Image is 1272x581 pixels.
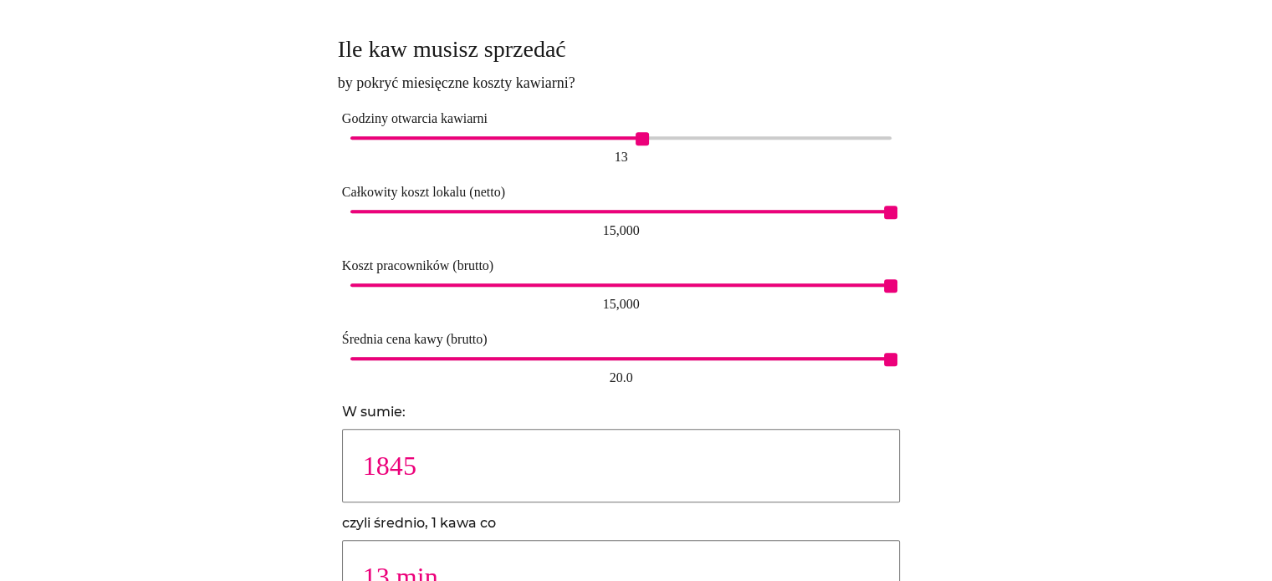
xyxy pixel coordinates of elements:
label: W sumie: [342,404,406,420]
label: czyli średnio, 1 kawa co [342,515,496,531]
label: Koszt pracowników (brutto) [342,258,493,273]
div: 15,000 [350,217,892,244]
label: Całkowity koszt lokalu (netto) [342,185,505,199]
h2: Ile kaw musisz sprzedać [338,34,905,64]
div: 15,000 [350,291,892,318]
div: 13 [350,144,892,171]
label: Średnia cena kawy (brutto) [342,332,488,346]
label: Godziny otwarcia kawiarni [342,111,488,125]
span: by pokryć miesięczne koszty kawiarni? [338,69,905,97]
div: 20.0 [350,364,892,391]
input: W sumie: [342,429,901,502]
